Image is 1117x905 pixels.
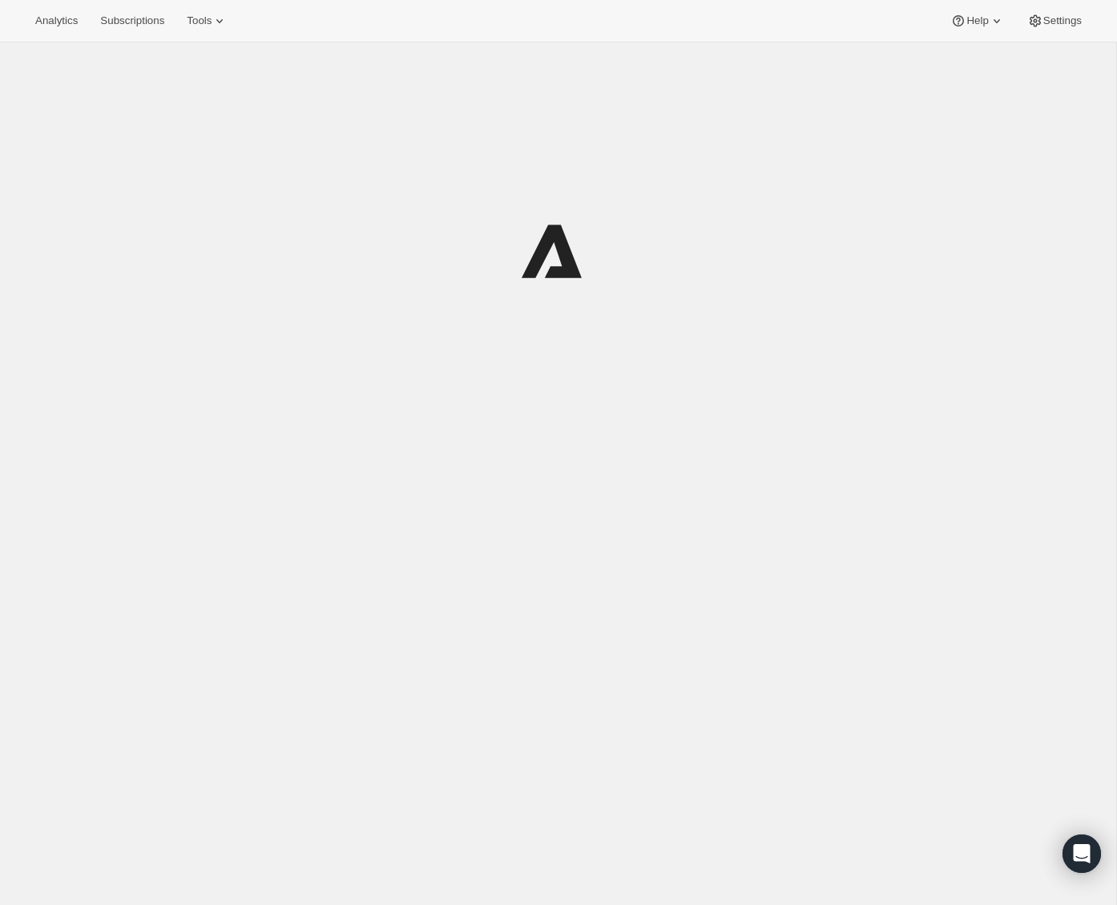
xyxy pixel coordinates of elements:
span: Settings [1043,14,1082,27]
button: Tools [177,10,237,32]
button: Settings [1018,10,1091,32]
span: Analytics [35,14,78,27]
button: Subscriptions [91,10,174,32]
button: Help [941,10,1014,32]
span: Tools [187,14,212,27]
span: Help [966,14,988,27]
span: Subscriptions [100,14,164,27]
div: Open Intercom Messenger [1063,834,1101,873]
button: Analytics [26,10,87,32]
